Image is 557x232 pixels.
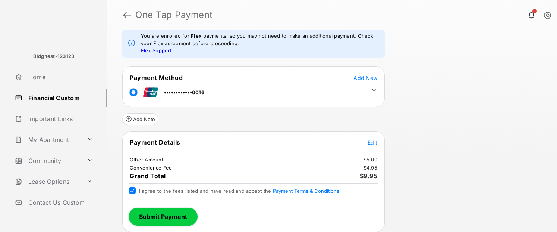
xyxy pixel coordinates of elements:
[130,74,183,81] span: Payment Method
[353,74,377,81] button: Add New
[363,164,378,171] td: $4.95
[135,10,213,19] strong: One Tap Payment
[122,113,158,125] button: Add Note
[12,131,84,149] a: My Apartment
[141,33,379,55] em: You are enrolled for payments, so you may not need to make an additional payment. Check your Flex...
[129,156,164,163] td: Other Amount
[129,164,173,171] td: Convenience Fee
[130,172,166,180] span: Grand Total
[130,139,180,146] span: Payment Details
[164,89,204,95] span: ••••••••••••0016
[129,208,198,226] button: Submit Payment
[141,47,171,53] a: Flex Support
[353,75,377,81] span: Add New
[368,139,377,146] button: Edit
[12,194,107,211] a: Contact Us Custom
[191,33,202,39] strong: Flex
[360,172,378,180] span: $9.95
[12,89,107,107] a: Financial Custom
[12,173,84,191] a: Lease Options
[368,139,377,146] span: Edit
[363,156,378,163] td: $5.00
[139,188,339,194] span: I agree to the fees listed and have read and accept the
[273,188,339,194] button: I agree to the fees listed and have read and accept the
[12,68,107,86] a: Home
[12,110,96,128] a: Important Links
[12,152,84,170] a: Community
[33,53,75,60] p: Bldg test-123123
